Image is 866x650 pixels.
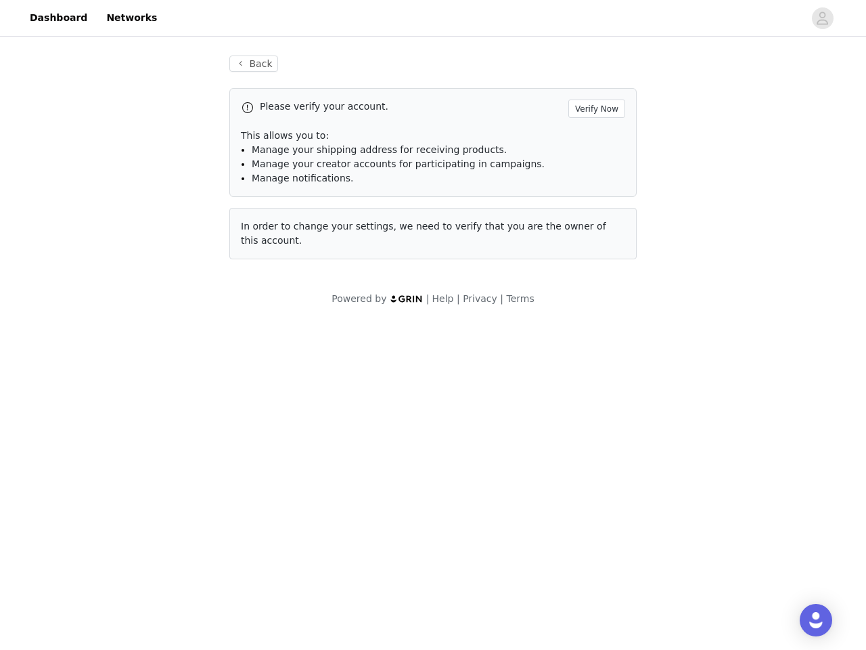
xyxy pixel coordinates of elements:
a: Privacy [463,293,497,304]
img: logo [390,295,424,303]
span: | [500,293,503,304]
span: | [457,293,460,304]
p: Please verify your account. [260,100,563,114]
span: | [426,293,430,304]
button: Back [229,56,278,72]
span: Manage your creator accounts for participating in campaigns. [252,158,545,169]
span: Manage your shipping address for receiving products. [252,144,507,155]
div: Open Intercom Messenger [800,604,832,636]
div: avatar [816,7,829,29]
span: In order to change your settings, we need to verify that you are the owner of this account. [241,221,606,246]
a: Dashboard [22,3,95,33]
button: Verify Now [568,100,625,118]
a: Networks [98,3,165,33]
span: Powered by [332,293,386,304]
a: Help [432,293,454,304]
a: Terms [506,293,534,304]
span: Manage notifications. [252,173,354,183]
p: This allows you to: [241,129,625,143]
